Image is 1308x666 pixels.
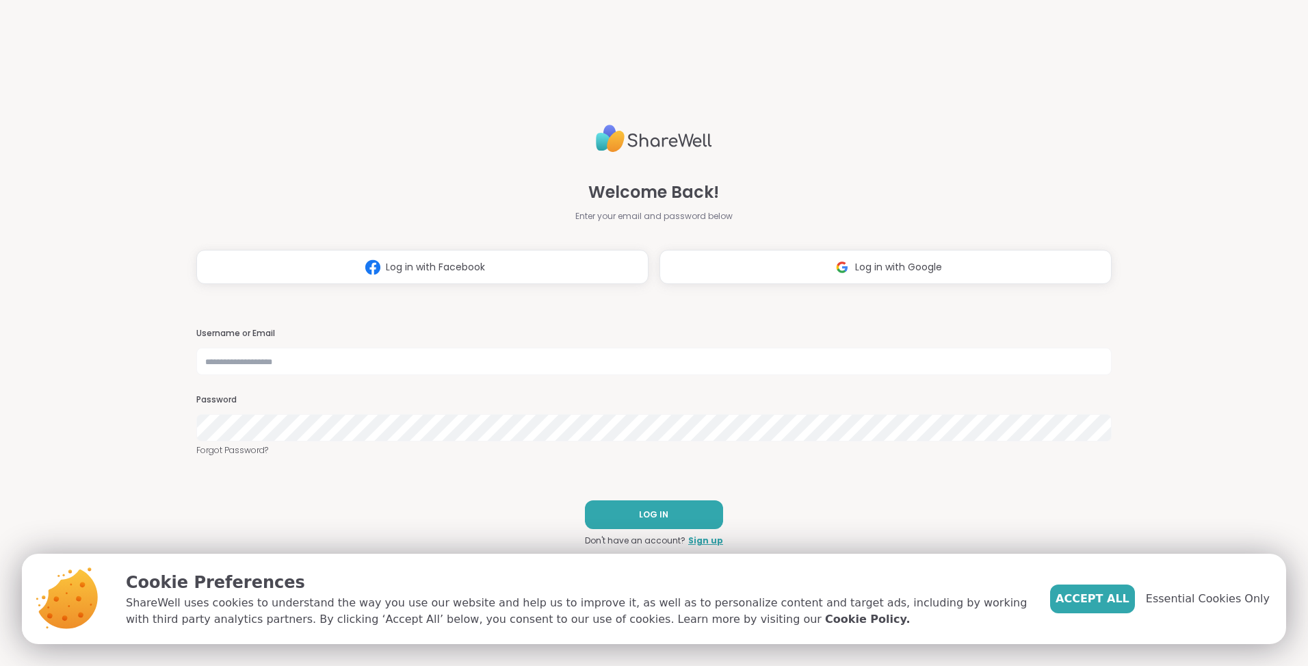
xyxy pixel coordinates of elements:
[659,250,1112,284] button: Log in with Google
[196,444,1112,457] a: Forgot Password?
[1050,585,1135,613] button: Accept All
[639,509,668,521] span: LOG IN
[126,570,1028,595] p: Cookie Preferences
[588,180,719,205] span: Welcome Back!
[825,611,910,628] a: Cookie Policy.
[1056,591,1129,607] span: Accept All
[386,260,485,274] span: Log in with Facebook
[688,535,723,547] a: Sign up
[596,119,712,158] img: ShareWell Logo
[575,210,733,222] span: Enter your email and password below
[196,328,1112,340] h3: Username or Email
[196,394,1112,406] h3: Password
[196,250,649,284] button: Log in with Facebook
[829,255,855,280] img: ShareWell Logomark
[1146,591,1270,607] span: Essential Cookies Only
[585,500,723,529] button: LOG IN
[585,535,685,547] span: Don't have an account?
[126,595,1028,628] p: ShareWell uses cookies to understand the way you use our website and help us to improve it, as we...
[855,260,942,274] span: Log in with Google
[360,255,386,280] img: ShareWell Logomark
